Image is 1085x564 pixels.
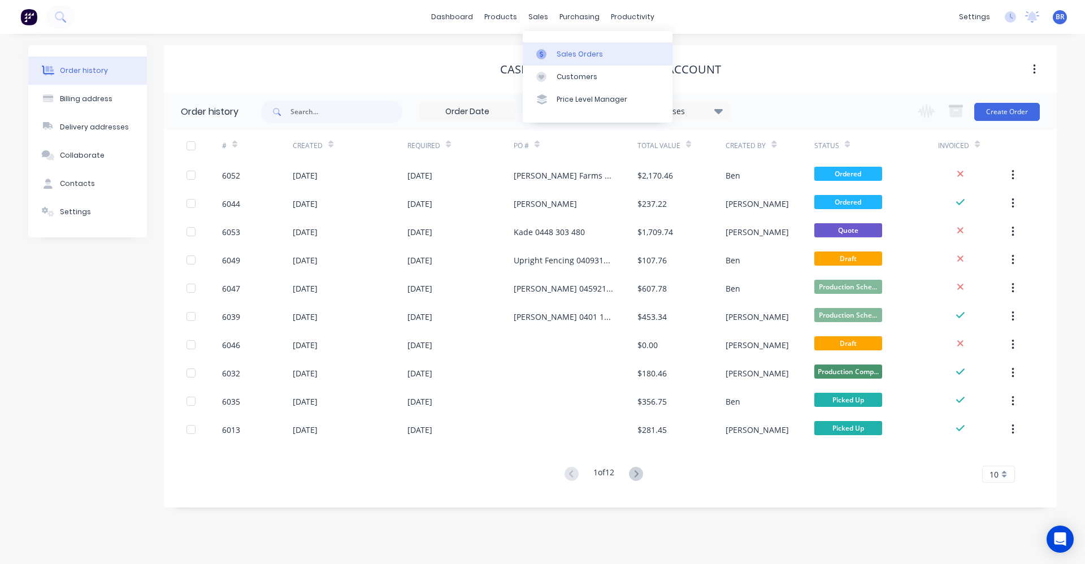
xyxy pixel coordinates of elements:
[726,311,789,323] div: [PERSON_NAME]
[60,94,112,104] div: Billing address
[290,101,402,123] input: Search...
[1047,526,1074,553] div: Open Intercom Messenger
[554,8,605,25] div: purchasing
[222,198,240,210] div: 6044
[222,396,240,407] div: 6035
[222,424,240,436] div: 6013
[814,251,882,266] span: Draft
[557,94,627,105] div: Price Level Manager
[557,49,603,59] div: Sales Orders
[222,367,240,379] div: 6032
[514,130,637,161] div: PO #
[28,170,147,198] button: Contacts
[60,179,95,189] div: Contacts
[814,336,882,350] span: Draft
[28,85,147,113] button: Billing address
[60,122,129,132] div: Delivery addresses
[407,396,432,407] div: [DATE]
[523,8,554,25] div: sales
[293,367,318,379] div: [DATE]
[1056,12,1065,22] span: BR
[293,424,318,436] div: [DATE]
[293,339,318,351] div: [DATE]
[28,57,147,85] button: Order history
[953,8,996,25] div: settings
[637,141,680,151] div: Total Value
[293,130,407,161] div: Created
[222,283,240,294] div: 6047
[479,8,523,25] div: products
[593,466,614,483] div: 1 of 12
[60,207,91,217] div: Settings
[637,170,673,181] div: $2,170.46
[514,226,585,238] div: Kade 0448 303 480
[523,88,672,111] a: Price Level Manager
[637,226,673,238] div: $1,709.74
[293,141,323,151] div: Created
[938,130,1009,161] div: Invoiced
[637,396,667,407] div: $356.75
[814,393,882,407] span: Picked Up
[523,66,672,88] a: Customers
[293,396,318,407] div: [DATE]
[28,198,147,226] button: Settings
[293,170,318,181] div: [DATE]
[293,254,318,266] div: [DATE]
[637,254,667,266] div: $107.76
[726,396,740,407] div: Ben
[407,226,432,238] div: [DATE]
[637,198,667,210] div: $237.22
[726,226,789,238] div: [PERSON_NAME]
[814,223,882,237] span: Quote
[407,170,432,181] div: [DATE]
[635,105,730,118] div: 15 Statuses
[60,66,108,76] div: Order history
[60,150,105,160] div: Collaborate
[726,424,789,436] div: [PERSON_NAME]
[814,421,882,435] span: Picked Up
[605,8,660,25] div: productivity
[407,130,514,161] div: Required
[293,198,318,210] div: [DATE]
[426,8,479,25] a: dashboard
[222,170,240,181] div: 6052
[500,63,721,76] div: CASH SALE - [PERSON_NAME]'S ACCOUNT
[222,339,240,351] div: 6046
[989,468,999,480] span: 10
[181,105,238,119] div: Order history
[222,130,293,161] div: #
[28,113,147,141] button: Delivery addresses
[726,170,740,181] div: Ben
[222,254,240,266] div: 6049
[407,311,432,323] div: [DATE]
[293,283,318,294] div: [DATE]
[514,198,577,210] div: [PERSON_NAME]
[637,311,667,323] div: $453.34
[557,72,597,82] div: Customers
[814,195,882,209] span: Ordered
[514,170,615,181] div: [PERSON_NAME] Farms 0428891285
[637,424,667,436] div: $281.45
[293,311,318,323] div: [DATE]
[407,283,432,294] div: [DATE]
[814,141,839,151] div: Status
[938,141,969,151] div: Invoiced
[814,365,882,379] span: Production Comp...
[420,103,515,120] input: Order Date
[814,308,882,322] span: Production Sche...
[814,167,882,181] span: Ordered
[407,424,432,436] div: [DATE]
[293,226,318,238] div: [DATE]
[222,311,240,323] div: 6039
[726,141,766,151] div: Created By
[637,283,667,294] div: $607.78
[726,367,789,379] div: [PERSON_NAME]
[726,198,789,210] div: [PERSON_NAME]
[726,130,814,161] div: Created By
[514,254,615,266] div: Upright Fencing 0409311338
[637,339,658,351] div: $0.00
[514,141,529,151] div: PO #
[222,141,227,151] div: #
[814,130,938,161] div: Status
[514,283,615,294] div: [PERSON_NAME] 0459210790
